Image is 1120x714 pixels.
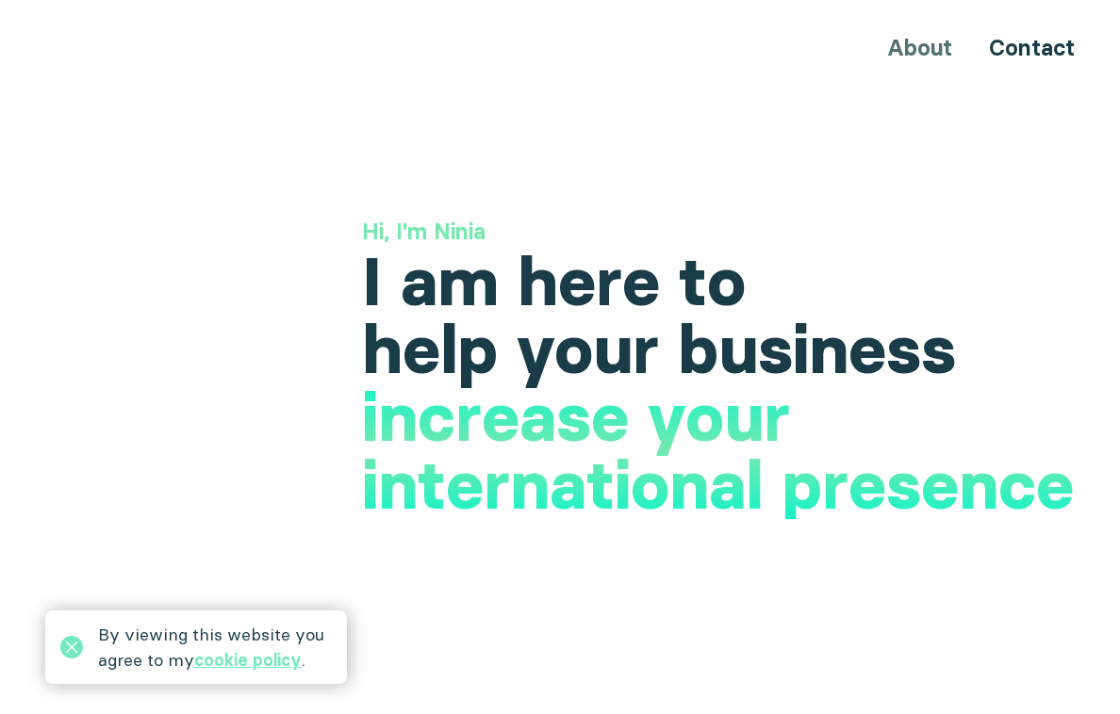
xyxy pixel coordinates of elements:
[989,34,1075,61] a: Contact
[194,649,302,671] a: cookie policy
[362,248,1105,383] h1: I am here to help your business
[362,383,1105,519] h1: increase your international presence
[362,216,1105,248] h3: Hi, I'm Ninia
[98,622,332,673] div: By viewing this website you agree to my .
